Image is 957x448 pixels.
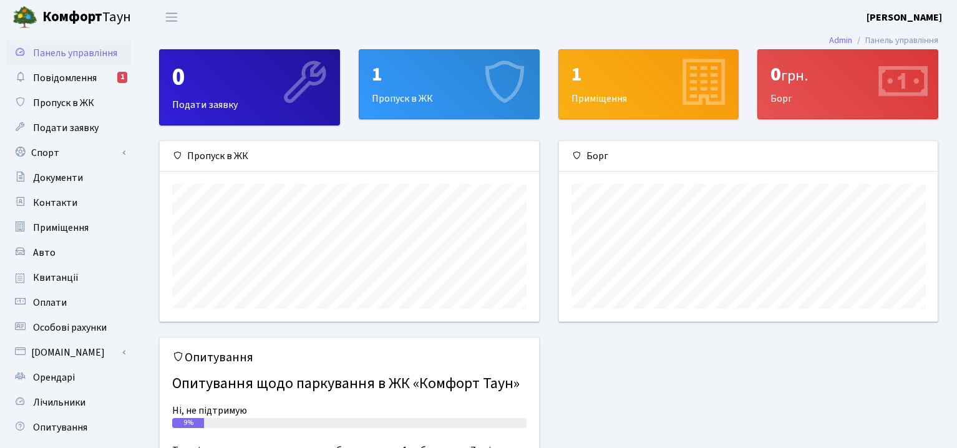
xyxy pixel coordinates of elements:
a: [DOMAIN_NAME] [6,340,131,365]
nav: breadcrumb [810,27,957,54]
a: Приміщення [6,215,131,240]
a: Документи [6,165,131,190]
span: Документи [33,171,83,185]
a: Спорт [6,140,131,165]
span: Лічильники [33,396,85,409]
div: Борг [758,50,938,119]
h4: Опитування щодо паркування в ЖК «Комфорт Таун» [172,370,527,398]
span: Оплати [33,296,67,309]
a: Опитування [6,415,131,440]
div: Приміщення [559,50,739,119]
div: 1 [372,62,527,86]
div: 0 [172,62,327,92]
span: Таун [42,7,131,28]
span: Авто [33,246,56,260]
span: Панель управління [33,46,117,60]
a: Admin [829,34,852,47]
a: Пропуск в ЖК [6,90,131,115]
span: Особові рахунки [33,321,107,334]
a: 1Пропуск в ЖК [359,49,540,119]
span: Подати заявку [33,121,99,135]
span: Опитування [33,421,87,434]
a: Контакти [6,190,131,215]
a: Квитанції [6,265,131,290]
h5: Опитування [172,350,527,365]
div: Пропуск в ЖК [160,141,539,172]
span: грн. [781,65,808,87]
a: 0Подати заявку [159,49,340,125]
li: Панель управління [852,34,938,47]
div: 9% [172,418,204,428]
div: 0 [770,62,925,86]
div: Пропуск в ЖК [359,50,539,119]
a: Оплати [6,290,131,315]
a: Лічильники [6,390,131,415]
a: Особові рахунки [6,315,131,340]
a: [PERSON_NAME] [867,10,942,25]
a: Повідомлення1 [6,66,131,90]
a: Подати заявку [6,115,131,140]
span: Пропуск в ЖК [33,96,94,110]
button: Переключити навігацію [156,7,187,27]
span: Контакти [33,196,77,210]
div: Борг [559,141,938,172]
b: [PERSON_NAME] [867,11,942,24]
div: 1 [571,62,726,86]
div: 1 [117,72,127,83]
span: Повідомлення [33,71,97,85]
a: Панель управління [6,41,131,66]
a: Орендарі [6,365,131,390]
a: 1Приміщення [558,49,739,119]
a: Авто [6,240,131,265]
img: logo.png [12,5,37,30]
b: Комфорт [42,7,102,27]
div: Ні, не підтримую [172,403,527,418]
div: Подати заявку [160,50,339,125]
span: Квитанції [33,271,79,285]
span: Орендарі [33,371,75,384]
span: Приміщення [33,221,89,235]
